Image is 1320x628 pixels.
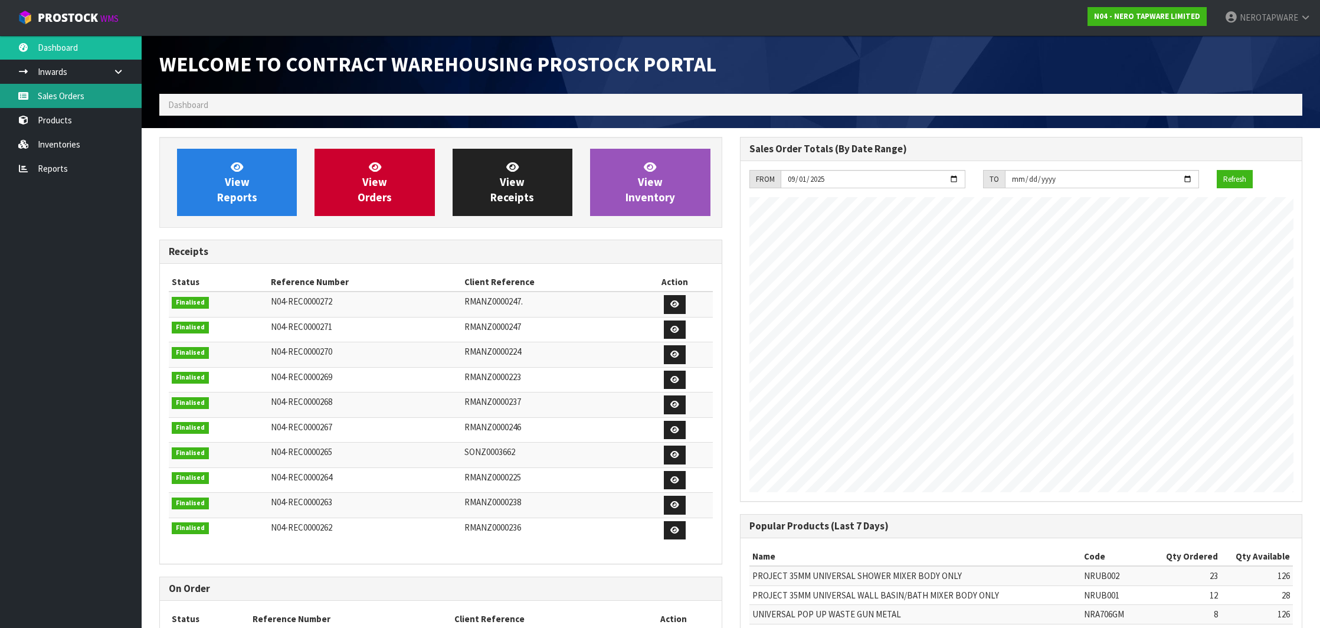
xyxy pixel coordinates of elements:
span: Finalised [172,372,209,384]
span: SONZ0003662 [464,446,515,457]
span: N04-REC0000268 [271,396,332,407]
td: PROJECT 35MM UNIVERSAL WALL BASIN/BATH MIXER BODY ONLY [749,586,1082,604]
td: 28 [1221,586,1293,604]
a: ViewOrders [315,149,434,216]
span: Dashboard [168,99,208,110]
h3: Popular Products (Last 7 Days) [749,521,1293,532]
span: RMANZ0000247 [464,321,521,332]
td: NRUB001 [1081,586,1151,604]
span: RMANZ0000223 [464,371,521,382]
span: N04-REC0000272 [271,296,332,307]
h3: On Order [169,583,713,594]
td: 126 [1221,566,1293,586]
td: 12 [1151,586,1221,604]
div: TO [983,170,1005,189]
div: FROM [749,170,781,189]
span: RMANZ0000247. [464,296,523,307]
span: RMANZ0000246 [464,421,521,433]
span: Welcome to Contract Warehousing ProStock Portal [159,51,716,77]
span: Finalised [172,447,209,459]
span: View Inventory [625,160,675,204]
span: N04-REC0000265 [271,446,332,457]
span: RMANZ0000225 [464,472,521,483]
th: Name [749,547,1082,566]
span: N04-REC0000270 [271,346,332,357]
span: RMANZ0000237 [464,396,521,407]
th: Action [637,273,712,292]
th: Client Reference [461,273,637,292]
td: NRA706GM [1081,605,1151,624]
span: RMANZ0000238 [464,496,521,508]
td: NRUB002 [1081,566,1151,586]
span: View Receipts [490,160,534,204]
a: ViewReports [177,149,297,216]
td: 126 [1221,605,1293,624]
td: 23 [1151,566,1221,586]
span: NEROTAPWARE [1240,12,1298,23]
td: 8 [1151,605,1221,624]
a: ViewReceipts [453,149,572,216]
td: PROJECT 35MM UNIVERSAL SHOWER MIXER BODY ONLY [749,566,1082,586]
span: Finalised [172,522,209,534]
span: Finalised [172,347,209,359]
span: View Reports [217,160,257,204]
span: N04-REC0000267 [271,421,332,433]
th: Status [169,273,268,292]
td: UNIVERSAL POP UP WASTE GUN METAL [749,605,1082,624]
img: cube-alt.png [18,10,32,25]
small: WMS [100,13,119,24]
th: Qty Available [1221,547,1293,566]
strong: N04 - NERO TAPWARE LIMITED [1094,11,1200,21]
th: Reference Number [268,273,461,292]
span: ProStock [38,10,98,25]
span: RMANZ0000224 [464,346,521,357]
span: N04-REC0000264 [271,472,332,483]
button: Refresh [1217,170,1253,189]
span: Finalised [172,322,209,333]
a: ViewInventory [590,149,710,216]
span: Finalised [172,297,209,309]
span: View Orders [358,160,392,204]
span: N04-REC0000263 [271,496,332,508]
span: Finalised [172,422,209,434]
h3: Sales Order Totals (By Date Range) [749,143,1293,155]
span: N04-REC0000269 [271,371,332,382]
span: Finalised [172,397,209,409]
th: Qty Ordered [1151,547,1221,566]
span: N04-REC0000262 [271,522,332,533]
span: N04-REC0000271 [271,321,332,332]
span: Finalised [172,498,209,509]
th: Code [1081,547,1151,566]
span: RMANZ0000236 [464,522,521,533]
h3: Receipts [169,246,713,257]
span: Finalised [172,472,209,484]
